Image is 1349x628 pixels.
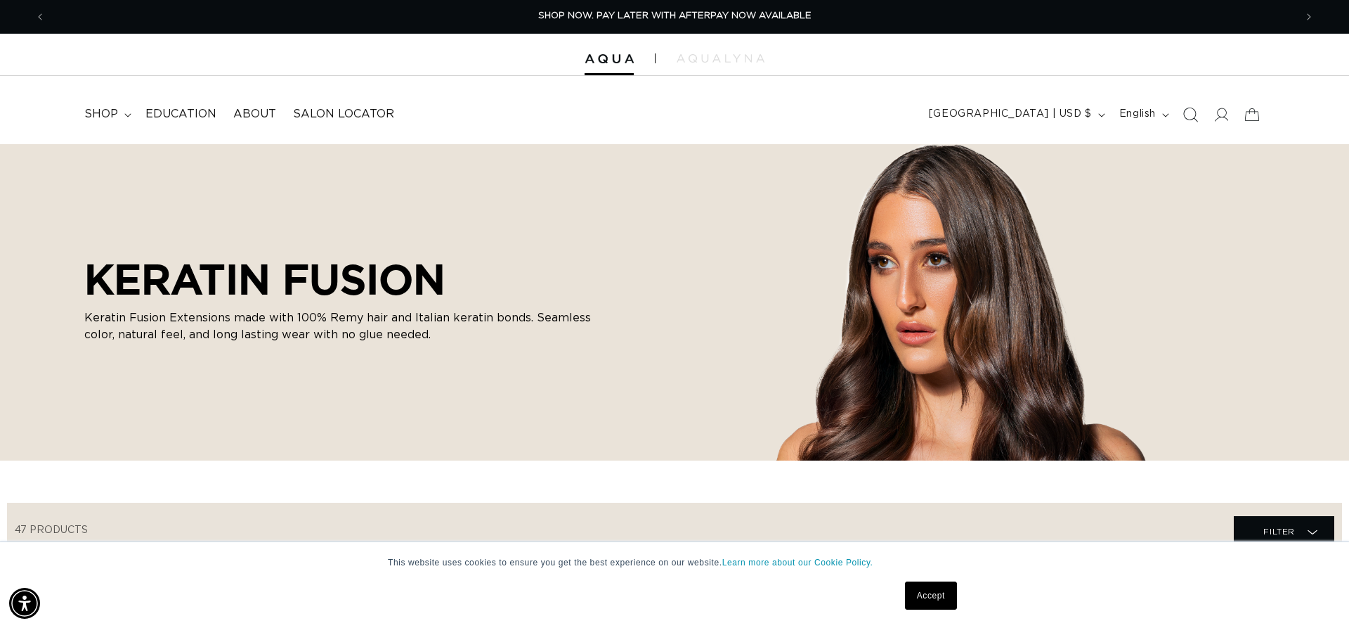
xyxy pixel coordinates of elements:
summary: Search [1175,99,1206,130]
a: Accept [905,582,957,610]
span: 47 products [15,525,88,535]
button: [GEOGRAPHIC_DATA] | USD $ [920,101,1111,128]
div: Accessibility Menu [9,588,40,619]
p: Keratin Fusion Extensions made with 100% Remy hair and Italian keratin bonds. Seamless color, nat... [84,309,618,343]
span: Filter [1263,518,1295,545]
span: [GEOGRAPHIC_DATA] | USD $ [929,107,1092,122]
button: Next announcement [1293,4,1324,30]
summary: shop [76,98,137,130]
span: Salon Locator [293,107,394,122]
p: This website uses cookies to ensure you get the best experience on our website. [388,556,961,569]
span: Education [145,107,216,122]
a: Learn more about our Cookie Policy. [722,558,873,568]
span: English [1119,107,1156,122]
img: aqualyna.com [677,54,764,63]
span: SHOP NOW. PAY LATER WITH AFTERPAY NOW AVAILABLE [538,11,812,20]
a: Salon Locator [285,98,403,130]
button: English [1111,101,1175,128]
span: shop [84,107,118,122]
span: About [233,107,276,122]
summary: Filter [1234,516,1334,548]
button: Previous announcement [25,4,56,30]
h2: KERATIN FUSION [84,255,618,304]
img: Aqua Hair Extensions [585,54,634,64]
a: About [225,98,285,130]
a: Education [137,98,225,130]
